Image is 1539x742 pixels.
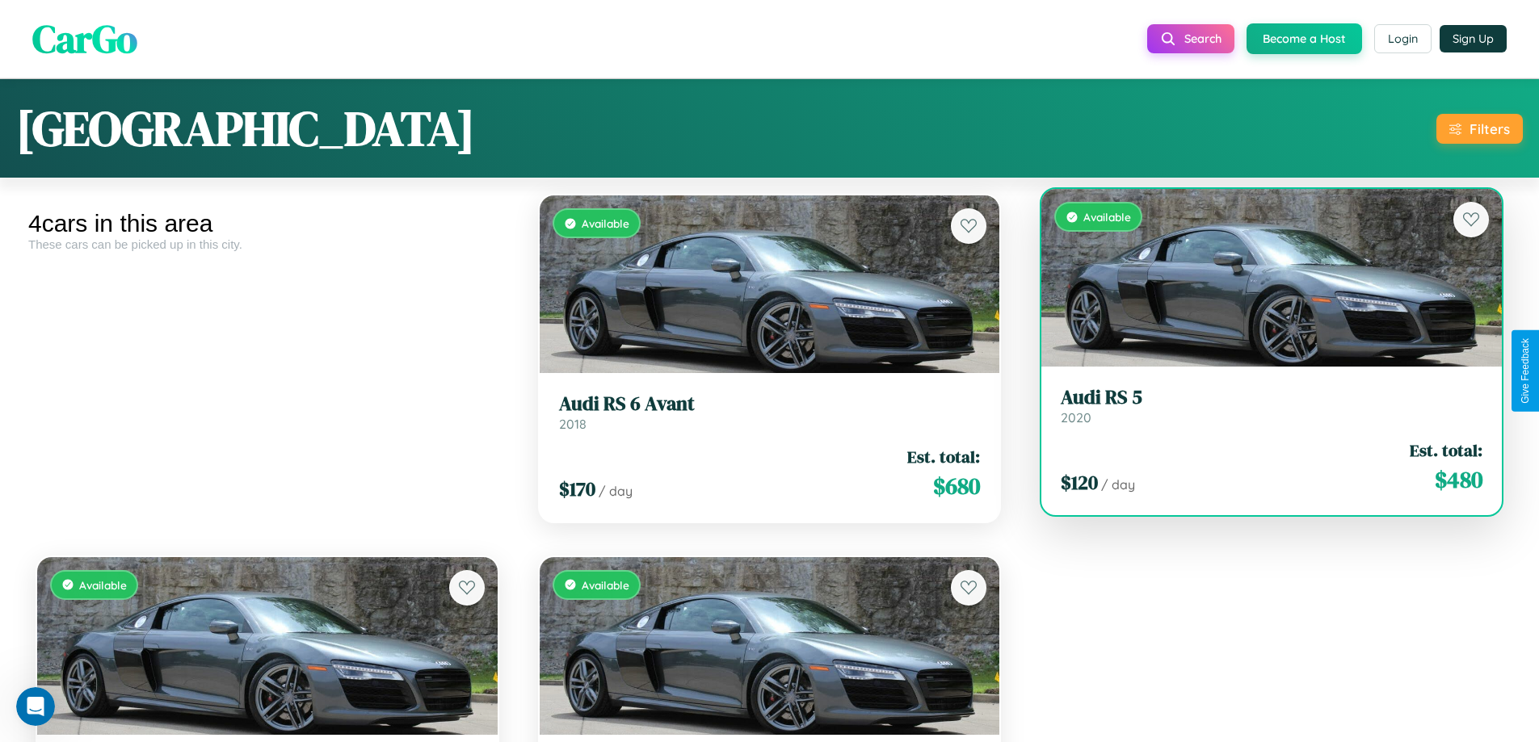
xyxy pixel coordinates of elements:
[28,210,507,237] div: 4 cars in this area
[1410,438,1482,462] span: Est. total:
[79,578,127,592] span: Available
[1147,24,1234,53] button: Search
[933,470,980,502] span: $ 680
[582,578,629,592] span: Available
[907,445,980,468] span: Est. total:
[32,12,137,65] span: CarGo
[1061,386,1482,409] h3: Audi RS 5
[1374,24,1432,53] button: Login
[1083,210,1131,224] span: Available
[1061,386,1482,425] a: Audi RS 52020
[1470,120,1510,137] div: Filters
[559,392,981,432] a: Audi RS 6 Avant2018
[16,95,475,161] h1: [GEOGRAPHIC_DATA]
[1061,469,1098,496] span: $ 120
[16,687,55,726] iframe: Intercom live chat
[1436,114,1523,144] button: Filters
[582,216,629,230] span: Available
[1061,409,1091,425] span: 2020
[559,476,595,502] span: $ 170
[559,392,981,416] h3: Audi RS 6 Avant
[1440,25,1507,52] button: Sign Up
[559,416,587,432] span: 2018
[1101,476,1135,493] span: / day
[599,483,633,499] span: / day
[1520,338,1531,404] div: Give Feedback
[1184,31,1222,46] span: Search
[1435,463,1482,496] span: $ 480
[1247,23,1362,54] button: Become a Host
[28,237,507,251] div: These cars can be picked up in this city.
